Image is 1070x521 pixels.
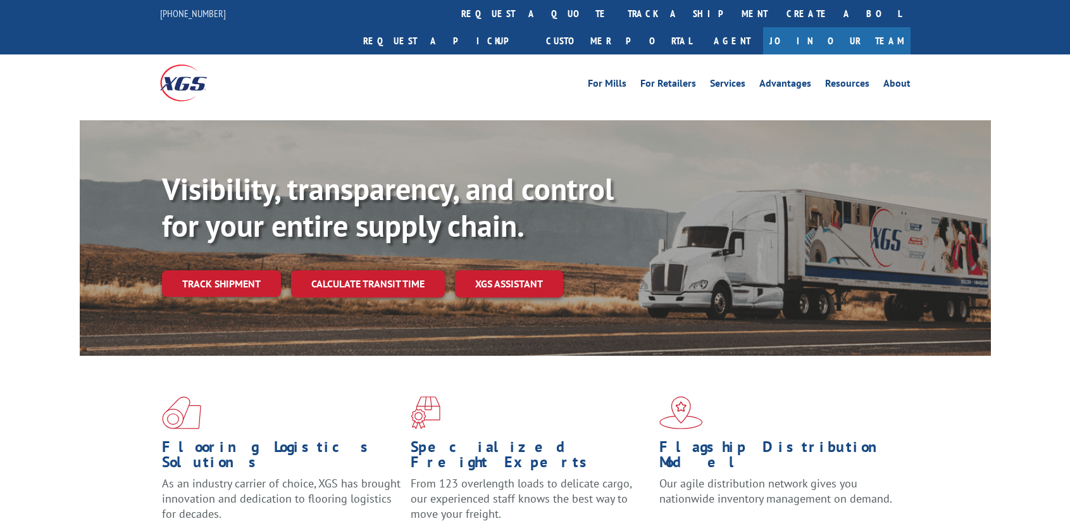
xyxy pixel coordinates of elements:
[759,78,811,92] a: Advantages
[411,439,650,476] h1: Specialized Freight Experts
[291,270,445,298] a: Calculate transit time
[825,78,869,92] a: Resources
[160,7,226,20] a: [PHONE_NUMBER]
[588,78,626,92] a: For Mills
[162,396,201,429] img: xgs-icon-total-supply-chain-intelligence-red
[710,78,745,92] a: Services
[162,270,281,297] a: Track shipment
[162,439,401,476] h1: Flooring Logistics Solutions
[640,78,696,92] a: For Retailers
[763,27,911,54] a: Join Our Team
[162,169,614,245] b: Visibility, transparency, and control for your entire supply chain.
[537,27,701,54] a: Customer Portal
[411,396,440,429] img: xgs-icon-focused-on-flooring-red
[659,439,899,476] h1: Flagship Distribution Model
[659,396,703,429] img: xgs-icon-flagship-distribution-model-red
[162,476,401,521] span: As an industry carrier of choice, XGS has brought innovation and dedication to flooring logistics...
[659,476,892,506] span: Our agile distribution network gives you nationwide inventory management on demand.
[354,27,537,54] a: Request a pickup
[701,27,763,54] a: Agent
[883,78,911,92] a: About
[455,270,563,298] a: XGS ASSISTANT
